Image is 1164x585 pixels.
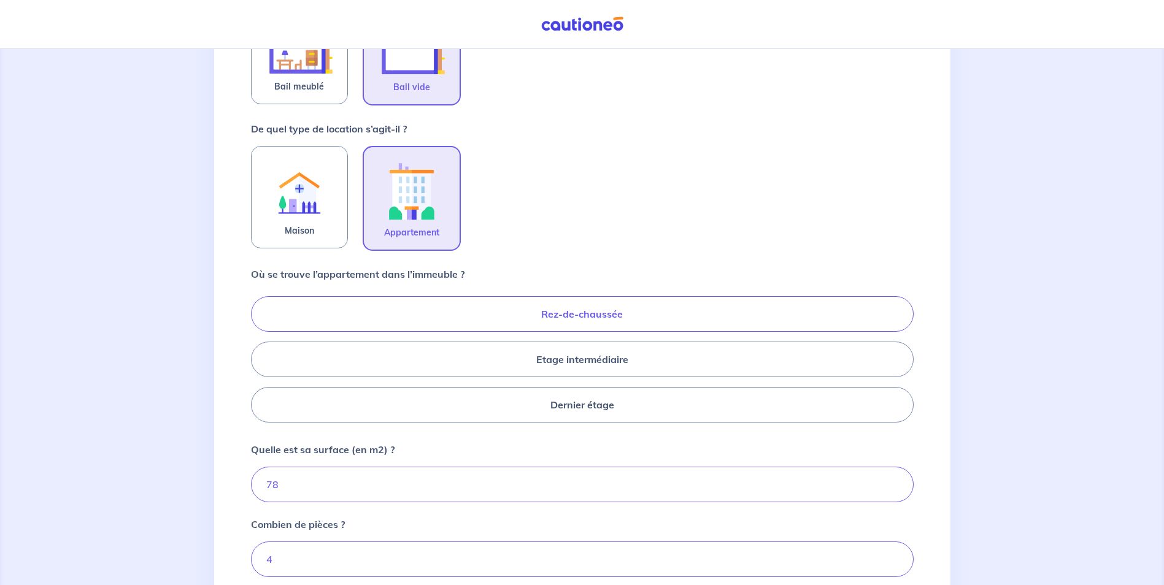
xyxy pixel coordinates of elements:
span: Bail meublé [274,79,324,94]
span: Appartement [384,225,439,240]
p: Où se trouve l’appartement dans l’immeuble ? [251,267,464,281]
p: Combien de pièces ? [251,517,345,532]
label: Dernier étage [251,387,914,422]
img: illu_rent.svg [266,156,333,223]
img: illu_apartment.svg [379,157,445,225]
label: Rez-de-chaussée [251,296,914,332]
input: Ex: 1 [251,541,914,577]
input: Ex : 67 [251,467,914,502]
img: Cautioneo [536,17,628,32]
span: Bail vide [393,80,430,94]
p: De quel type de location s’agit-il ? [251,121,407,136]
span: Maison [285,223,314,238]
p: Quelle est sa surface (en m2) ? [251,442,395,457]
label: Etage intermédiaire [251,342,914,377]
